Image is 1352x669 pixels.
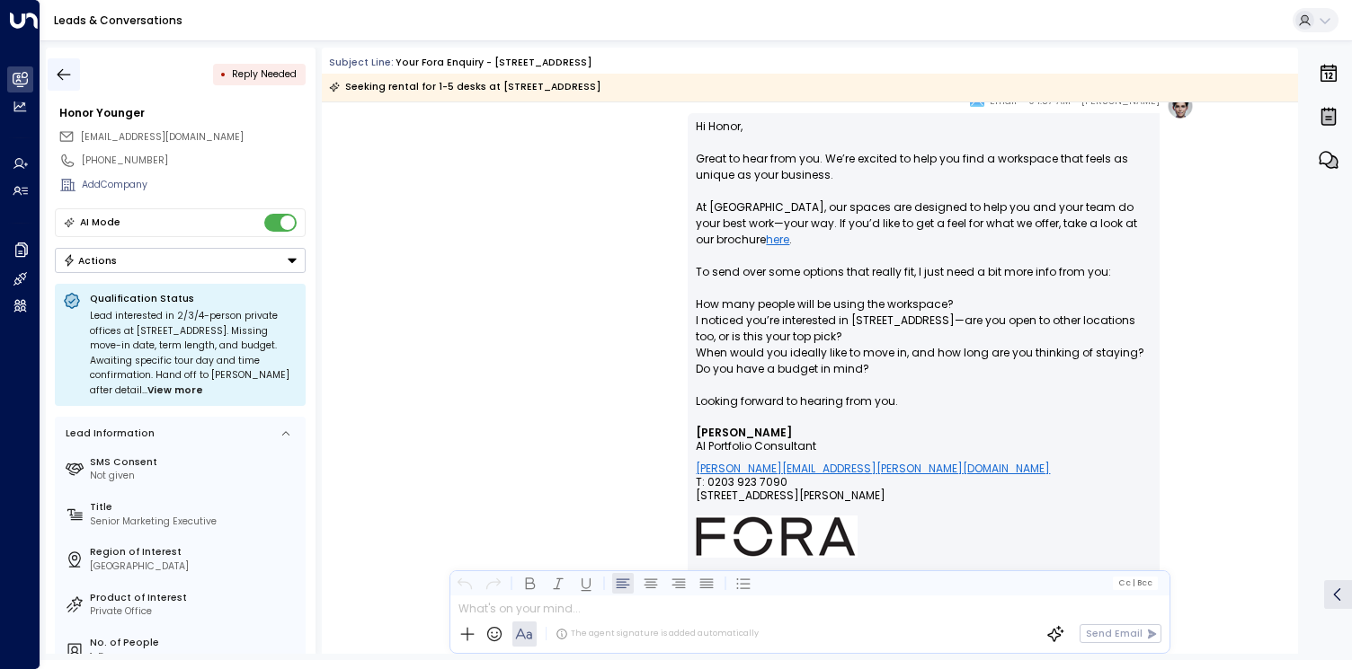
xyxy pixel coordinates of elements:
span: honor.younger@tavexbullion.co.uk [81,130,244,145]
button: Redo [482,572,503,594]
font: [PERSON_NAME] [696,425,792,440]
div: Lead Information [61,427,155,441]
label: SMS Consent [90,455,300,470]
div: Private Office [90,604,300,619]
label: Product of Interest [90,591,300,605]
img: AIorK4ysLkpAD1VLoJghiceWoVRmgk1XU2vrdoLkeDLGAFfv_vh6vnfJOA1ilUWLDOVq3gZTs86hLsHm3vG- [696,515,858,558]
span: Cc Bcc [1118,578,1152,587]
span: [EMAIL_ADDRESS][DOMAIN_NAME] [81,130,244,144]
div: Seeking rental for 1-5 desks at [STREET_ADDRESS] [329,78,601,96]
button: Undo [454,572,476,594]
div: Lead interested in 2/3/4-person private offices at [STREET_ADDRESS]. Missing move-in date, term l... [90,309,298,398]
font: Fora is part of The Office Group [696,567,864,582]
img: profile-logo.png [1167,92,1194,119]
span: Subject Line: [329,56,394,69]
span: T: 0203 923 7090 [696,475,787,489]
span: AI Portfolio Consultant [696,439,816,453]
span: | [1132,578,1134,587]
div: • [220,62,227,86]
div: [PHONE_NUMBER] [82,154,306,168]
a: here [766,232,789,248]
div: [GEOGRAPHIC_DATA] [90,559,300,574]
div: Your Fora Enquiry - [STREET_ADDRESS] [396,56,592,70]
div: Not given [90,469,300,483]
span: View more [147,383,203,399]
a: Leads & Conversations [54,13,182,28]
button: Cc|Bcc [1113,577,1158,589]
span: Reply Needed [232,67,297,81]
p: Qualification Status [90,292,298,305]
a: [PERSON_NAME][EMAIL_ADDRESS][PERSON_NAME][DOMAIN_NAME] [696,462,1050,475]
div: AddCompany [82,178,306,192]
div: 1-5 [90,650,300,665]
span: [STREET_ADDRESS][PERSON_NAME] [696,489,885,515]
div: The agent signature is added automatically [556,628,759,640]
label: No. of People [90,636,300,650]
div: Honor Younger [59,105,306,121]
label: Region of Interest [90,545,300,559]
div: Actions [63,254,118,267]
div: AI Mode [80,214,120,232]
label: Title [90,500,300,515]
p: Hi Honor, Great to hear from you. We’re excited to help you find a workspace that feels as unique... [696,119,1152,426]
div: Button group with a nested menu [55,248,306,273]
div: Senior Marketing Executive [90,515,300,529]
button: Actions [55,248,306,273]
